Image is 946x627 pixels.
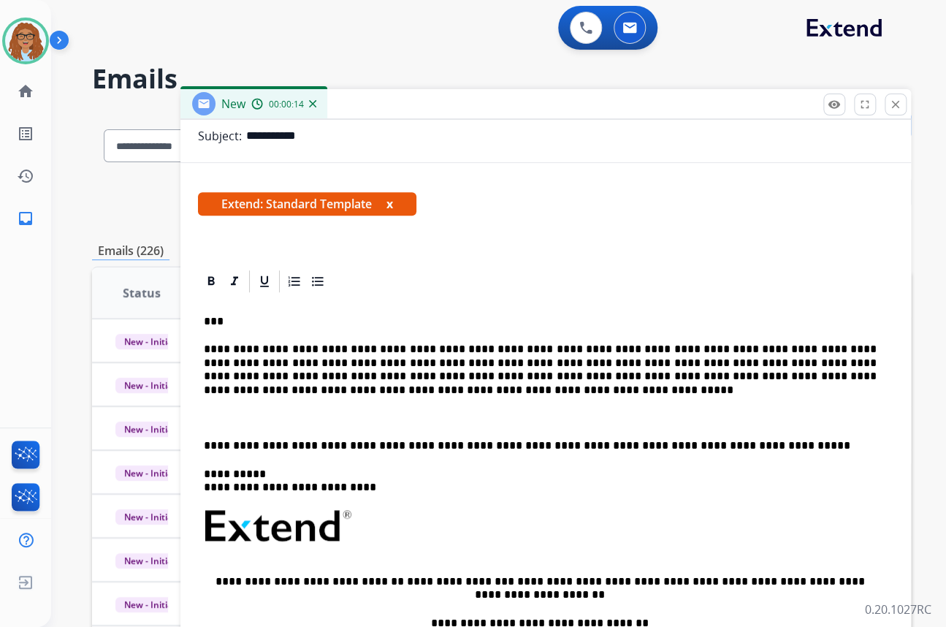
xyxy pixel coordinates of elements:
[889,98,902,111] mat-icon: close
[115,509,183,525] span: New - Initial
[115,334,183,349] span: New - Initial
[858,98,871,111] mat-icon: fullscreen
[307,270,329,292] div: Bullet List
[17,83,34,100] mat-icon: home
[5,20,46,61] img: avatar
[17,210,34,227] mat-icon: inbox
[386,195,393,213] button: x
[200,270,222,292] div: Bold
[115,597,183,612] span: New - Initial
[828,98,841,111] mat-icon: remove_red_eye
[92,242,169,260] p: Emails (226)
[865,601,931,618] p: 0.20.1027RC
[198,127,242,145] p: Subject:
[283,270,305,292] div: Ordered List
[221,96,245,112] span: New
[123,284,161,302] span: Status
[17,167,34,185] mat-icon: history
[17,125,34,142] mat-icon: list_alt
[269,99,304,110] span: 00:00:14
[92,64,911,94] h2: Emails
[198,192,416,216] span: Extend: Standard Template
[115,422,183,437] span: New - Initial
[115,465,183,481] span: New - Initial
[115,378,183,393] span: New - Initial
[253,270,275,292] div: Underline
[115,553,183,569] span: New - Initial
[224,270,245,292] div: Italic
